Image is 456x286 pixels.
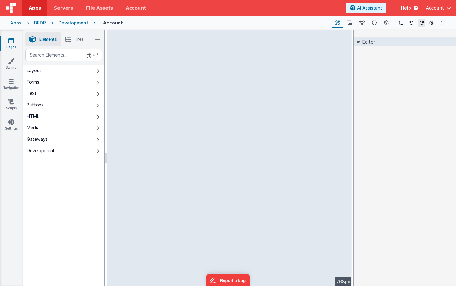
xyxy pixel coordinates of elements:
[27,102,44,108] div: Buttons
[335,277,352,286] div: 768px
[23,88,104,99] button: Text
[426,5,444,11] span: Account
[27,147,55,154] div: Development
[438,19,446,27] button: Options
[103,20,123,25] h4: Account
[54,5,73,11] span: Servers
[357,5,382,11] span: AI Assistant
[87,49,98,61] span: + /
[27,79,39,85] div: Forms
[346,3,386,13] button: AI Assistant
[27,125,39,131] div: Media
[23,65,104,76] button: Layout
[360,37,375,46] h2: Editor
[23,99,104,111] button: Buttons
[27,113,39,119] div: HTML
[23,111,104,122] button: HTML
[25,49,102,61] input: Search Elements...
[86,5,113,11] span: File Assets
[23,133,104,145] button: Gateways
[39,37,57,42] span: Elements
[27,136,48,142] div: Gateways
[426,5,451,11] button: Account
[75,37,83,42] span: Tree
[23,76,104,88] button: Forms
[34,20,46,26] div: BPDP
[10,20,22,26] div: Apps
[27,67,41,74] div: Layout
[29,5,41,11] span: Apps
[401,5,411,11] span: Help
[58,20,88,26] div: Development
[27,90,37,97] div: Text
[23,145,104,156] button: Development
[107,30,352,286] div: -->
[23,122,104,133] button: Media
